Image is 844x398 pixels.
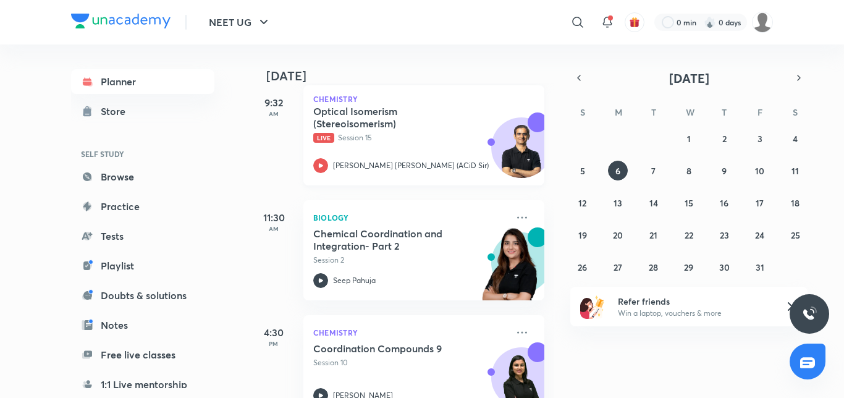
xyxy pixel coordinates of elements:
abbr: October 18, 2025 [791,197,800,209]
span: [DATE] [669,70,709,87]
abbr: October 28, 2025 [649,261,658,273]
h5: 4:30 [249,325,298,340]
abbr: October 27, 2025 [614,261,622,273]
abbr: October 5, 2025 [580,165,585,177]
button: October 26, 2025 [573,257,593,277]
span: Live [313,133,334,143]
button: October 15, 2025 [679,193,699,213]
abbr: Saturday [793,106,798,118]
abbr: October 4, 2025 [793,133,798,145]
a: Free live classes [71,342,214,367]
button: October 28, 2025 [644,257,664,277]
button: October 25, 2025 [785,225,805,245]
button: October 6, 2025 [608,161,628,180]
a: Browse [71,164,214,189]
h5: Coordination Compounds 9 [313,342,467,355]
img: streak [704,16,716,28]
abbr: October 2, 2025 [722,133,727,145]
button: October 23, 2025 [714,225,734,245]
abbr: Thursday [722,106,727,118]
button: October 19, 2025 [573,225,593,245]
button: October 8, 2025 [679,161,699,180]
abbr: October 20, 2025 [613,229,623,241]
button: October 27, 2025 [608,257,628,277]
button: October 7, 2025 [644,161,664,180]
abbr: October 14, 2025 [649,197,658,209]
a: Tests [71,224,214,248]
abbr: October 24, 2025 [755,229,764,241]
abbr: Wednesday [686,106,694,118]
img: Company Logo [71,14,171,28]
button: October 9, 2025 [714,161,734,180]
abbr: October 19, 2025 [578,229,587,241]
button: October 21, 2025 [644,225,664,245]
button: October 16, 2025 [714,193,734,213]
a: Practice [71,194,214,219]
img: avatar [629,17,640,28]
abbr: October 3, 2025 [757,133,762,145]
abbr: October 12, 2025 [578,197,586,209]
button: [DATE] [588,69,790,87]
button: October 22, 2025 [679,225,699,245]
h4: [DATE] [266,69,557,83]
h5: Optical Isomerism (Stereoisomerism) [313,105,467,130]
p: PM [249,340,298,347]
abbr: Friday [757,106,762,118]
p: AM [249,225,298,232]
abbr: October 30, 2025 [719,261,730,273]
button: October 12, 2025 [573,193,593,213]
img: referral [580,294,605,319]
h6: Refer friends [618,295,770,308]
button: October 24, 2025 [750,225,770,245]
p: AM [249,110,298,117]
abbr: Monday [615,106,622,118]
abbr: October 31, 2025 [756,261,764,273]
abbr: Tuesday [651,106,656,118]
a: Notes [71,313,214,337]
h5: Chemical Coordination and Integration- Part 2 [313,227,467,252]
abbr: October 15, 2025 [685,197,693,209]
a: Planner [71,69,214,94]
p: Win a laptop, vouchers & more [618,308,770,319]
button: October 18, 2025 [785,193,805,213]
abbr: October 26, 2025 [578,261,587,273]
p: Session 15 [313,132,507,143]
button: October 10, 2025 [750,161,770,180]
abbr: October 16, 2025 [720,197,728,209]
p: Chemistry [313,95,534,103]
a: Company Logo [71,14,171,32]
img: ttu [802,307,817,321]
button: October 13, 2025 [608,193,628,213]
abbr: October 11, 2025 [791,165,799,177]
h5: 11:30 [249,210,298,225]
button: October 1, 2025 [679,129,699,148]
p: Seep Pahuja [333,275,376,286]
a: Playlist [71,253,214,278]
button: October 20, 2025 [608,225,628,245]
p: Session 10 [313,357,507,368]
abbr: October 13, 2025 [614,197,622,209]
button: NEET UG [201,10,279,35]
abbr: October 25, 2025 [791,229,800,241]
abbr: Sunday [580,106,585,118]
button: October 31, 2025 [750,257,770,277]
p: [PERSON_NAME] [PERSON_NAME] (ACiD Sir) [333,160,489,171]
img: Avatar [492,124,551,184]
a: Store [71,99,214,124]
abbr: October 21, 2025 [649,229,657,241]
abbr: October 22, 2025 [685,229,693,241]
button: October 30, 2025 [714,257,734,277]
div: Store [101,104,133,119]
p: Chemistry [313,325,507,340]
h5: 9:32 [249,95,298,110]
abbr: October 10, 2025 [755,165,764,177]
button: October 14, 2025 [644,193,664,213]
img: unacademy [476,227,544,313]
a: Doubts & solutions [71,283,214,308]
abbr: October 23, 2025 [720,229,729,241]
abbr: October 29, 2025 [684,261,693,273]
button: October 5, 2025 [573,161,593,180]
p: Session 2 [313,255,507,266]
abbr: October 17, 2025 [756,197,764,209]
h6: SELF STUDY [71,143,214,164]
